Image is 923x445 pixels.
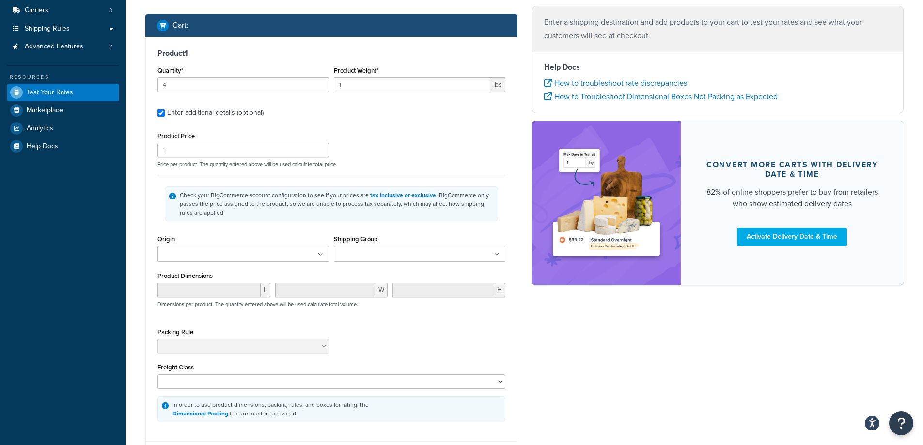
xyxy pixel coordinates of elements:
[155,301,358,307] p: Dimensions per product. The quantity entered above will be used calculate total volume.
[261,283,270,297] span: L
[547,136,666,270] img: feature-image-ddt-36eae7f7280da8017bfb280eaccd9c446f90b1fe08728e4019434db127062ab4.png
[544,61,892,73] h4: Help Docs
[180,191,494,217] div: Check your BigCommerce account configuration to see if your prices are . BigCommerce only passes ...
[172,400,369,418] div: In order to use product dimensions, packing rules, and boxes for rating, the feature must be acti...
[544,91,778,102] a: How to Troubleshoot Dimensional Boxes Not Packing as Expected
[7,38,119,56] li: Advanced Features
[157,364,194,371] label: Freight Class
[7,120,119,137] a: Analytics
[704,186,881,210] div: 82% of online shoppers prefer to buy from retailers who show estimated delivery dates
[7,84,119,101] a: Test Your Rates
[7,1,119,19] li: Carriers
[737,228,847,246] a: Activate Delivery Date & Time
[704,160,881,179] div: Convert more carts with delivery date & time
[109,43,112,51] span: 2
[7,38,119,56] a: Advanced Features2
[334,235,378,243] label: Shipping Group
[27,142,58,151] span: Help Docs
[370,191,436,199] a: tax inclusive or exclusive
[157,77,329,92] input: 0.0
[157,235,175,243] label: Origin
[157,109,165,117] input: Enter additional details (optional)
[7,138,119,155] a: Help Docs
[27,89,73,97] span: Test Your Rates
[157,328,193,336] label: Packing Rule
[157,48,505,58] h3: Product 1
[7,20,119,38] a: Shipping Rules
[544,77,687,89] a: How to troubleshoot rate discrepancies
[7,102,119,119] a: Marketplace
[375,283,388,297] span: W
[27,124,53,133] span: Analytics
[544,15,892,43] p: Enter a shipping destination and add products to your cart to test your rates and see what your c...
[25,43,83,51] span: Advanced Features
[157,132,195,139] label: Product Price
[167,106,264,120] div: Enter additional details (optional)
[494,283,505,297] span: H
[7,1,119,19] a: Carriers3
[172,21,188,30] h2: Cart :
[25,6,48,15] span: Carriers
[334,77,490,92] input: 0.00
[157,67,183,74] label: Quantity*
[7,73,119,81] div: Resources
[155,161,508,168] p: Price per product. The quantity entered above will be used calculate total price.
[172,409,228,418] a: Dimensional Packing
[109,6,112,15] span: 3
[490,77,505,92] span: lbs
[27,107,63,115] span: Marketplace
[25,25,70,33] span: Shipping Rules
[334,67,378,74] label: Product Weight*
[889,411,913,435] button: Open Resource Center
[157,272,213,279] label: Product Dimensions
